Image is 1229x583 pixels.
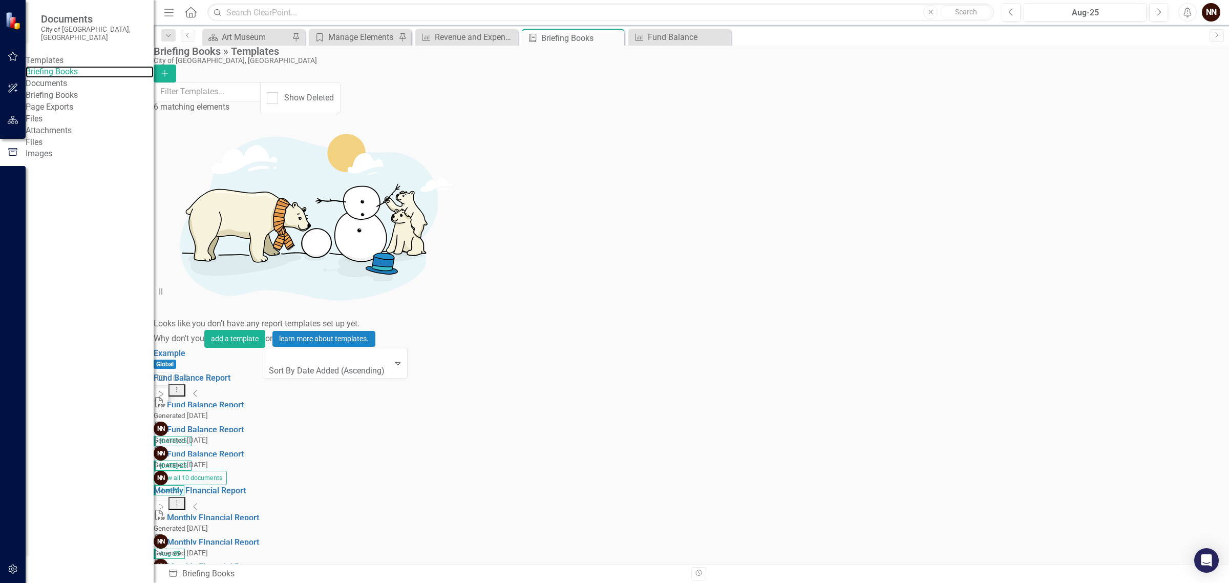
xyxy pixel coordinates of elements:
a: Fund Balance Report [167,425,244,434]
button: add a template [204,330,265,348]
span: Global [154,360,176,369]
a: Briefing Books [26,90,154,101]
div: Sort By Date Added (Ascending) [269,365,385,377]
a: Attachments [26,125,154,137]
img: ClearPoint Strategy [5,12,23,30]
div: Revenue and Expenses [435,31,515,44]
span: or [265,334,272,343]
div: Briefing Books [168,568,684,580]
input: Filter Templates... [154,82,261,101]
div: Aug-25 [1027,7,1143,19]
div: Briefing Books » Templates [154,46,1224,57]
div: Templates [26,55,154,67]
img: Getting started [154,113,461,318]
small: Generated [DATE] [154,524,208,532]
a: Monthly FInancial Report [167,513,259,523]
button: Search [940,5,991,19]
div: Briefing Books [541,32,622,45]
span: Search [955,8,977,16]
div: Documents [26,78,154,90]
a: Fund Balance [631,31,728,44]
input: Search ClearPoint... [207,4,994,22]
a: Art Museum [205,31,289,44]
div: Show Deleted [284,92,334,104]
span: Why don't you [154,334,204,343]
span: Documents [41,13,143,25]
a: Files [26,137,154,149]
a: Fund Balance Report [154,373,230,383]
a: Images [26,148,154,160]
div: Manage Elements [328,31,396,44]
a: Revenue and Expenses [418,31,515,44]
small: Generated [DATE] [154,411,208,420]
a: Monthly FInancial Report [167,562,259,572]
a: Monthly FInancial Report [154,486,246,495]
a: Briefing Books [26,66,154,78]
small: Generated [DATE] [154,436,208,444]
a: Fund Balance Report [167,400,244,410]
a: Monthly FInancial Report [167,537,259,547]
a: Manage Elements [311,31,396,44]
div: Fund Balance [648,31,728,44]
small: Generated [DATE] [154,549,208,557]
div: Files [26,113,154,125]
small: City of [GEOGRAPHIC_DATA], [GEOGRAPHIC_DATA] [41,25,143,42]
div: 6 matching elements [154,101,261,113]
small: Generated [DATE] [154,461,208,469]
button: Aug-25 [1024,3,1147,22]
a: Fund Balance Report [167,449,244,459]
button: NN [1202,3,1220,22]
div: City of [GEOGRAPHIC_DATA], [GEOGRAPHIC_DATA] [154,57,1224,65]
div: Looks like you don't have any report templates set up yet. [154,318,1229,330]
button: View all 10 documents [154,471,227,485]
a: Example [154,348,185,358]
div: Open Intercom Messenger [1194,548,1219,573]
div: Art Museum [222,31,289,44]
a: learn more about templates. [272,331,375,347]
a: Page Exports [26,101,154,113]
